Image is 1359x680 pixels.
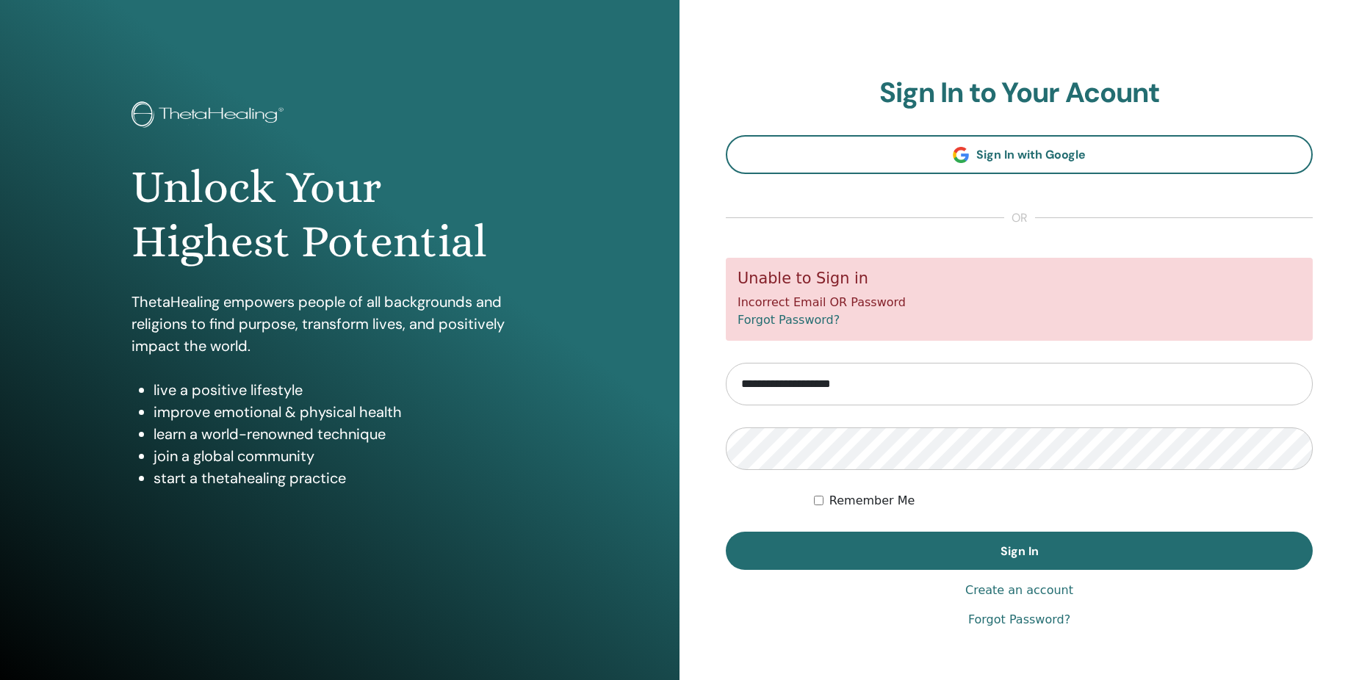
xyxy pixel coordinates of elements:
[738,270,868,287] font: Unable to Sign in
[131,160,548,270] h1: Unlock Your Highest Potential
[154,379,548,401] li: live a positive lifestyle
[829,492,915,510] label: Remember Me
[154,467,548,489] li: start a thetahealing practice
[154,445,548,467] li: join a global community
[968,611,1070,629] a: Forgot Password?
[1001,543,1039,559] span: Sign In
[814,492,1313,510] div: Keep me authenticated indefinitely or until I manually logout
[738,295,906,327] font: Incorrect Email OR Password
[726,532,1313,570] button: Sign In
[131,291,548,357] p: ThetaHealing empowers people of all backgrounds and religions to find purpose, transform lives, a...
[726,76,1313,110] h2: Sign In to Your Acount
[976,147,1086,162] span: Sign In with Google
[965,582,1073,599] a: Create an account
[154,401,548,423] li: improve emotional & physical health
[726,135,1313,174] a: Sign In with Google
[738,313,840,327] a: Forgot Password?
[154,423,548,445] li: learn a world-renowned technique
[1004,209,1035,227] span: or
